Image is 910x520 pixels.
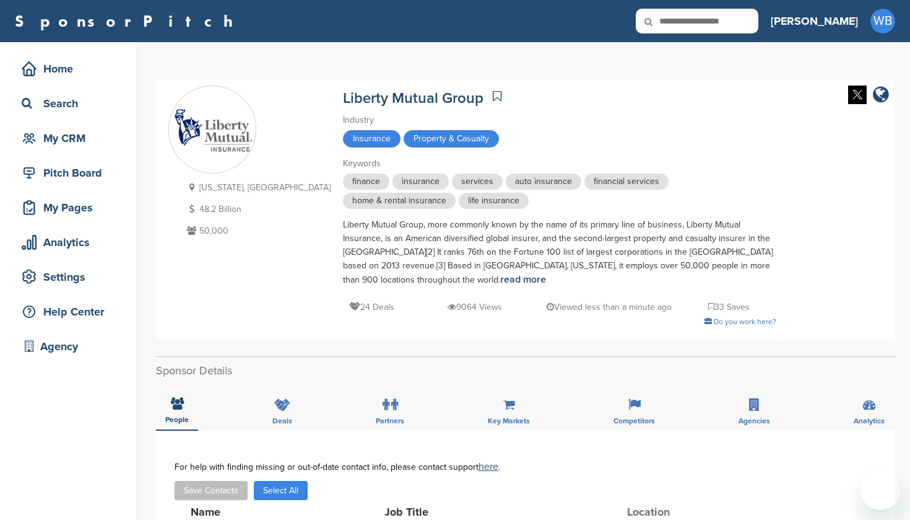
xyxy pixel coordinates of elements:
[627,506,720,518] div: Location
[343,113,776,127] div: Industry
[156,363,895,379] h2: Sponsor Details
[488,417,530,425] span: Key Markets
[500,273,546,286] a: read more
[404,130,499,148] span: Property & Casualty
[376,417,404,425] span: Partners
[448,299,502,315] p: 9064 Views
[343,130,401,148] span: Insurance
[19,231,124,253] div: Analytics
[459,193,529,209] span: life insurance
[254,481,308,500] button: Select All
[184,223,331,239] p: 50,000
[12,89,124,118] a: Search
[19,266,124,288] div: Settings
[343,218,776,287] div: Liberty Mutual Group, more commonly known by the name of its primary line of business, Liberty Mu...
[771,12,858,30] h3: [PERSON_NAME]
[12,263,124,291] a: Settings
[19,92,124,115] div: Search
[19,335,124,358] div: Agency
[392,174,449,190] span: insurance
[19,196,124,219] div: My Pages
[12,332,124,361] a: Agency
[12,193,124,222] a: My Pages
[15,13,241,29] a: SponsorPitch
[854,417,885,425] span: Analytics
[343,174,389,190] span: finance
[12,55,124,83] a: Home
[739,417,770,425] span: Agencies
[714,317,776,326] span: Do you work here?
[708,299,750,315] p: 33 Saves
[19,162,124,184] div: Pitch Board
[184,201,331,217] p: 48.2 Billion
[343,193,456,209] span: home & rental insurance
[175,481,248,500] button: Save Contacts
[704,317,776,326] a: Do you work here?
[343,157,776,170] div: Keywords
[272,417,292,425] span: Deals
[613,417,655,425] span: Competitors
[848,86,867,104] img: Twitter white
[12,159,124,187] a: Pitch Board
[165,416,189,423] span: People
[19,127,124,149] div: My CRM
[384,506,570,518] div: Job Title
[547,299,672,315] p: Viewed less than a minute ago
[19,301,124,323] div: Help Center
[870,9,895,33] span: WB
[184,180,331,195] p: [US_STATE], [GEOGRAPHIC_DATA]
[343,89,483,107] a: Liberty Mutual Group
[479,461,498,473] a: here
[175,462,877,472] div: For help with finding missing or out-of-date contact info, please contact support .
[860,470,900,510] iframe: Button to launch messaging window
[349,299,394,315] p: 24 Deals
[506,174,581,190] span: auto insurance
[584,174,669,190] span: financial services
[12,297,124,326] a: Help Center
[12,228,124,257] a: Analytics
[873,86,889,106] a: company link
[771,7,858,35] a: [PERSON_NAME]
[191,506,327,518] div: Name
[12,124,124,152] a: My CRM
[19,58,124,80] div: Home
[169,87,256,174] img: Sponsorpitch & Liberty Mutual Group
[452,174,503,190] span: services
